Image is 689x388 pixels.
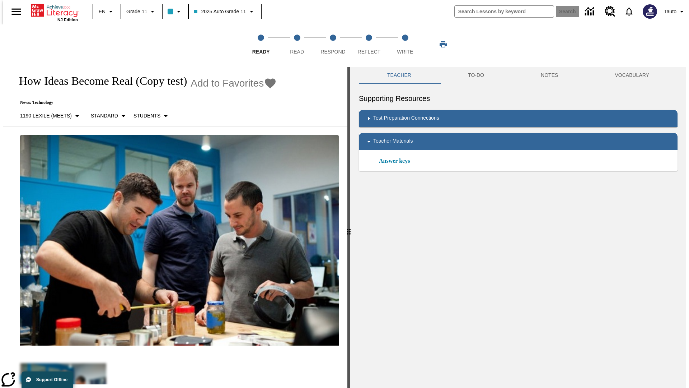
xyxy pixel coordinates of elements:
span: Support Offline [36,377,67,382]
img: Quirky founder Ben Kaufman tests a new product with co-worker Gaz Brown and product inventor Jon ... [20,135,339,346]
span: Grade 11 [126,8,147,15]
button: Teacher [359,67,440,84]
button: Ready step 1 of 5 [240,24,282,64]
button: Support Offline [22,371,73,388]
button: Print [432,38,455,51]
a: Notifications [620,2,638,21]
p: News: Technology [11,100,277,105]
span: Write [397,49,413,55]
p: Students [133,112,160,120]
button: Profile/Settings [661,5,689,18]
button: VOCABULARY [586,67,678,84]
button: Class: 2025 Auto Grade 11, Select your class [191,5,258,18]
div: Instructional Panel Tabs [359,67,678,84]
button: Select a new avatar [638,2,661,21]
input: search field [455,6,554,17]
span: Read [290,49,304,55]
button: NOTES [512,67,586,84]
span: EN [99,8,106,15]
span: 2025 Auto Grade 11 [194,8,246,15]
button: Language: EN, Select a language [95,5,118,18]
button: Select Lexile, 1190 Lexile (Meets) [17,110,84,123]
button: Reflect step 4 of 5 [348,24,390,64]
div: activity [350,67,686,388]
span: NJ Edition [57,18,78,22]
button: Add to Favorites - How Ideas Become Real (Copy test) [191,77,277,89]
button: Class color is light blue. Change class color [165,5,186,18]
a: Answer keys, Will open in new browser window or tab [379,157,410,165]
div: Teacher Materials [359,133,678,150]
p: Standard [91,112,118,120]
button: Read step 2 of 5 [276,24,318,64]
p: Test Preparation Connections [373,114,439,123]
p: Teacher Materials [373,137,413,146]
span: Add to Favorites [191,78,264,89]
span: Ready [252,49,270,55]
span: Respond [320,49,345,55]
p: 1190 Lexile (Meets) [20,112,72,120]
div: Home [31,3,78,22]
img: Avatar [643,4,657,19]
span: Reflect [358,49,381,55]
button: Scaffolds, Standard [88,110,131,123]
button: Write step 5 of 5 [384,24,426,64]
div: Test Preparation Connections [359,110,678,127]
button: Respond step 3 of 5 [312,24,354,64]
h1: How Ideas Become Real (Copy test) [11,74,187,88]
a: Data Center [581,2,600,22]
button: TO-DO [440,67,512,84]
button: Select Student [131,110,173,123]
div: Press Enter or Spacebar and then press right and left arrow keys to move the slider [347,67,350,388]
button: Open side menu [6,1,27,22]
span: Tauto [664,8,676,15]
button: Grade: Grade 11, Select a grade [123,5,160,18]
h6: Supporting Resources [359,93,678,104]
div: reading [3,67,347,384]
a: Resource Center, Will open in new tab [600,2,620,21]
